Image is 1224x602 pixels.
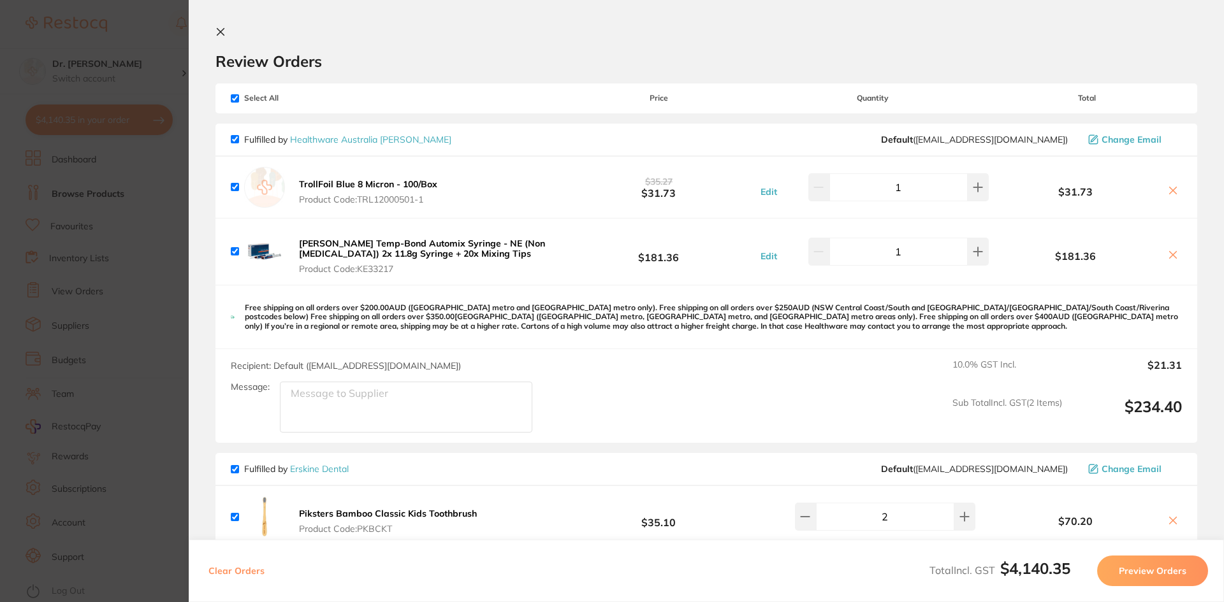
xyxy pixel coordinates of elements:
[244,464,349,474] p: Fulfilled by
[1072,398,1182,433] output: $234.40
[1072,359,1182,387] output: $21.31
[881,134,913,145] b: Default
[244,167,285,208] img: empty.jpg
[290,463,349,475] a: Erskine Dental
[295,178,441,205] button: TrollFoil Blue 8 Micron - 100/Box Product Code:TRL12000501-1
[645,176,673,187] span: $35.27
[1084,134,1182,145] button: Change Email
[1102,134,1162,145] span: Change Email
[215,52,1197,71] h2: Review Orders
[295,508,481,534] button: Piksters Bamboo Classic Kids Toothbrush Product Code:PKBCKT
[992,186,1159,197] b: $31.73
[1097,555,1208,586] button: Preview Orders
[244,231,285,272] img: aHQzYnF5dQ
[244,134,451,145] p: Fulfilled by
[299,524,477,534] span: Product Code: PKBCKT
[231,94,358,103] span: Select All
[299,238,545,259] b: [PERSON_NAME] Temp-Bond Automix Syringe - NE (Non [MEDICAL_DATA]) 2x 11.8g Syringe + 20x Mixing Tips
[244,496,285,537] img: cjhiZnp1Nw
[754,94,992,103] span: Quantity
[231,382,270,392] label: Message:
[929,564,1070,577] span: Total Incl. GST
[992,515,1159,527] b: $70.20
[290,134,451,145] a: Healthware Australia [PERSON_NAME]
[564,505,754,529] b: $35.10
[881,463,913,475] b: Default
[299,178,437,190] b: TrollFoil Blue 8 Micron - 100/Box
[881,464,1068,474] span: sales@piksters.com
[1000,559,1070,578] b: $4,140.35
[881,134,1068,145] span: info@healthwareaustralia.com.au
[564,240,754,263] b: $181.36
[564,94,754,103] span: Price
[299,194,437,204] span: Product Code: TRL12000501-1
[952,359,1062,387] span: 10.0 % GST Incl.
[295,238,564,275] button: [PERSON_NAME] Temp-Bond Automix Syringe - NE (Non [MEDICAL_DATA]) 2x 11.8g Syringe + 20x Mixing T...
[231,360,461,371] span: Recipient: Default ( [EMAIL_ADDRESS][DOMAIN_NAME] )
[992,250,1159,262] b: $181.36
[992,94,1182,103] span: Total
[1102,464,1162,474] span: Change Email
[245,303,1182,331] p: Free shipping on all orders over $200.00AUD ([GEOGRAPHIC_DATA] metro and [GEOGRAPHIC_DATA] metro ...
[564,175,754,199] b: $31.73
[952,398,1062,433] span: Sub Total Incl. GST ( 2 Items)
[299,264,560,274] span: Product Code: KE33217
[757,186,781,197] button: Edit
[1084,463,1182,475] button: Change Email
[299,508,477,519] b: Piksters Bamboo Classic Kids Toothbrush
[757,250,781,262] button: Edit
[205,555,268,586] button: Clear Orders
